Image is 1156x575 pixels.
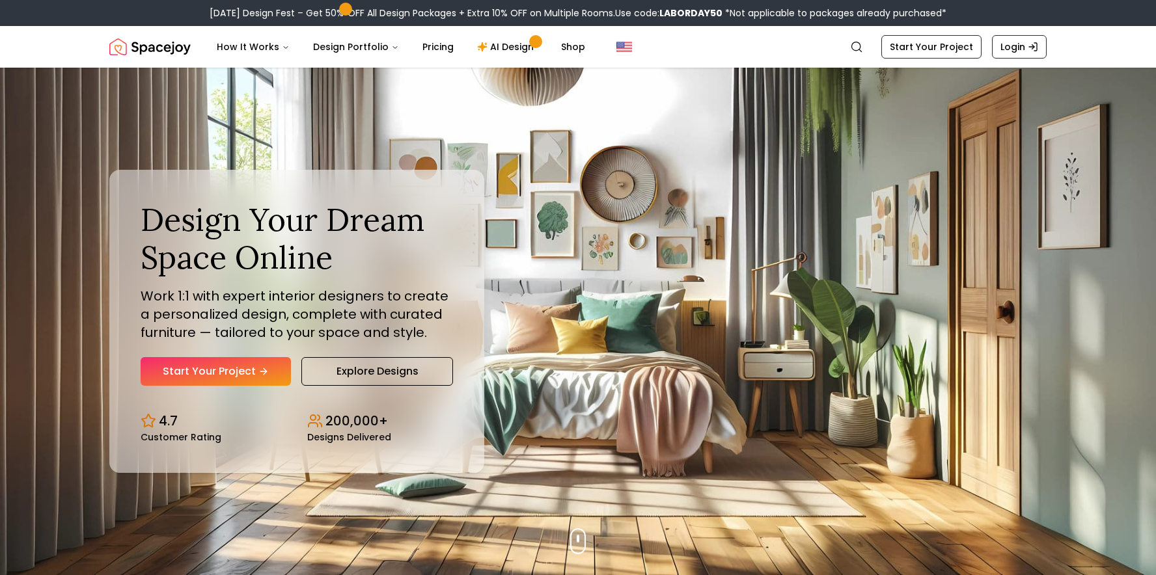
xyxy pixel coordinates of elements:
[109,34,191,60] a: Spacejoy
[615,7,722,20] span: Use code:
[141,287,453,341] p: Work 1:1 with expert interior designers to create a personalized design, complete with curated fu...
[159,412,178,430] p: 4.7
[412,34,464,60] a: Pricing
[301,357,453,386] a: Explore Designs
[141,357,291,386] a: Start Your Project
[325,412,388,430] p: 200,000+
[141,201,453,276] h1: Design Your Dream Space Online
[616,39,632,55] img: United States
[206,34,596,60] nav: Main
[109,26,1047,68] nav: Global
[141,401,453,442] div: Design stats
[210,7,946,20] div: [DATE] Design Fest – Get 50% OFF All Design Packages + Extra 10% OFF on Multiple Rooms.
[722,7,946,20] span: *Not applicable to packages already purchased*
[307,433,391,442] small: Designs Delivered
[109,34,191,60] img: Spacejoy Logo
[141,433,221,442] small: Customer Rating
[551,34,596,60] a: Shop
[467,34,548,60] a: AI Design
[206,34,300,60] button: How It Works
[303,34,409,60] button: Design Portfolio
[659,7,722,20] b: LABORDAY50
[881,35,982,59] a: Start Your Project
[992,35,1047,59] a: Login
